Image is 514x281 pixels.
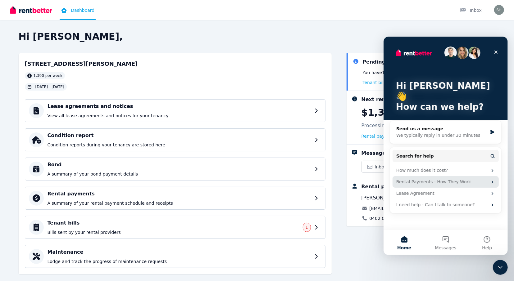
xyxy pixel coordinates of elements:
[375,164,387,170] span: Inbox
[306,225,308,230] span: 1
[48,229,299,235] p: Bills sent by your rental providers
[25,60,138,68] h2: [STREET_ADDRESS][PERSON_NAME]
[362,122,407,129] p: Processing [DATE]
[48,142,311,148] p: Condition reports during your tenancy are stored here
[494,5,504,15] img: Glen Schakier
[362,161,392,172] a: Inbox
[362,133,403,139] a: Rental payments
[362,107,414,118] p: $1,390.00
[48,190,311,198] h4: Rental payments
[363,58,416,66] div: Pending tenant bill
[48,132,311,139] h4: Condition report
[48,103,311,110] h4: Lease agreements and notices
[362,194,403,202] span: [PERSON_NAME]
[19,31,496,42] h2: Hi [PERSON_NAME],
[48,161,311,168] h4: Bond
[370,205,446,212] a: [EMAIL_ADDRESS][DOMAIN_NAME]
[48,258,311,265] p: Lodge and track the progress of maintenance requests
[384,37,508,255] iframe: Intercom live chat
[363,79,393,86] a: Tenant bills
[460,7,482,13] div: Inbox
[48,219,299,227] h4: Tenant bills
[48,200,311,206] p: A summary of your rental payment schedule and receipts
[362,149,389,157] div: Messages
[48,113,311,119] p: View all lease agreements and notices for your tenancy
[10,5,52,15] img: RentBetter
[362,96,414,103] div: Next rent payment
[363,69,426,76] p: You have 1 pending tenant bill .
[493,260,508,275] iframe: Intercom live chat
[363,79,387,86] span: Tenant bills
[370,215,400,221] a: 0402 004 919
[362,183,426,190] div: Rental provider details
[35,84,64,89] span: [DATE] - [DATE]
[362,133,398,139] span: Rental payments
[48,171,311,177] p: A summary of your bond payment details
[34,73,62,78] span: 1,390 per week
[48,248,311,256] h4: Maintenance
